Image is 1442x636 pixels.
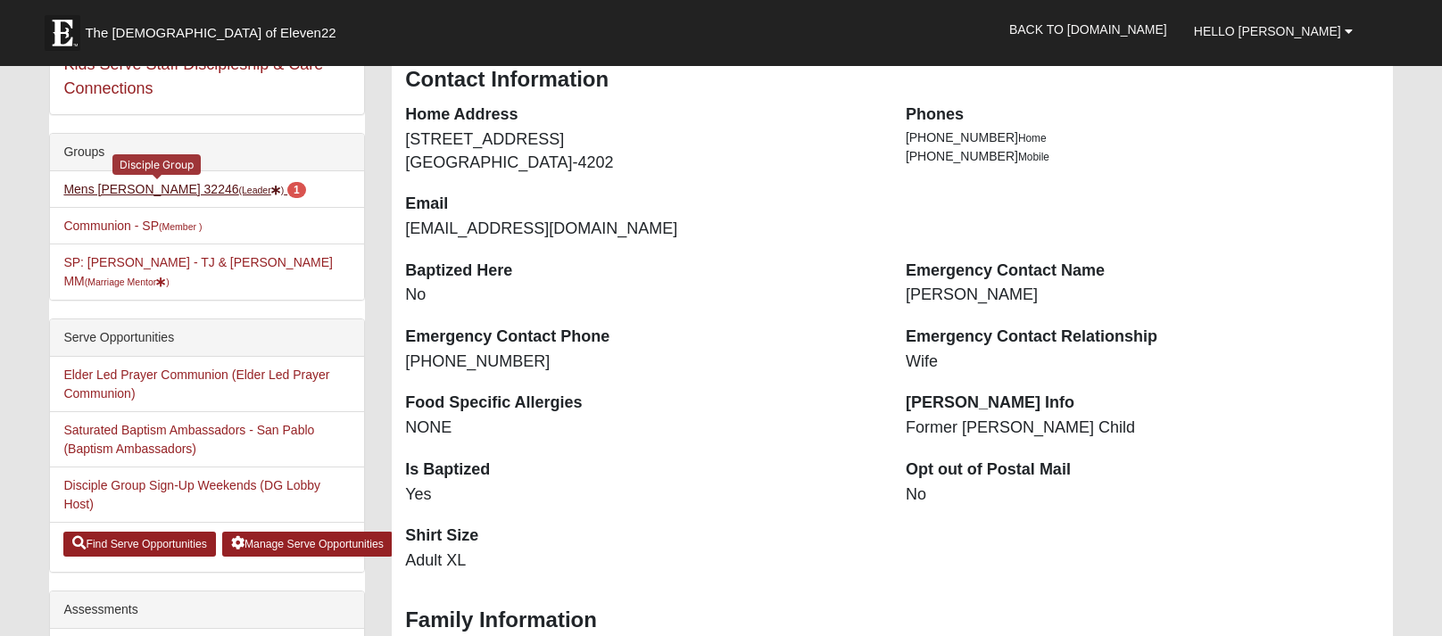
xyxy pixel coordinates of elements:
dd: No [405,284,879,307]
a: The [DEMOGRAPHIC_DATA] of Eleven22 [36,6,393,51]
span: Mobile [1018,151,1049,163]
a: Find Serve Opportunities [63,532,216,557]
dd: No [906,483,1380,507]
a: Manage Serve Opportunities [222,532,393,557]
dt: Emergency Contact Relationship [906,326,1380,349]
small: (Marriage Mentor ) [85,277,170,287]
div: Groups [50,134,364,171]
h3: Contact Information [405,67,1379,93]
a: Communion - SP(Member ) [63,219,202,233]
dt: Shirt Size [405,524,879,548]
dt: Emergency Contact Phone [405,326,879,349]
small: (Leader ) [239,185,285,195]
a: Hello [PERSON_NAME] [1181,9,1366,54]
span: Hello [PERSON_NAME] [1194,24,1341,38]
span: The [DEMOGRAPHIC_DATA] of Eleven22 [85,24,336,42]
span: Home [1018,132,1047,145]
dd: [PHONE_NUMBER] [405,351,879,374]
div: Disciple Group [112,154,201,175]
span: number of pending members [287,182,306,198]
a: Saturated Baptism Ambassadors - San Pablo (Baptism Ambassadors) [63,423,314,456]
a: Back to [DOMAIN_NAME] [996,7,1181,52]
dd: Yes [405,483,879,507]
dt: Home Address [405,103,879,127]
img: Eleven22 logo [45,15,80,51]
a: Disciple Group Sign-Up Weekends (DG Lobby Host) [63,478,320,511]
dd: Wife [906,351,1380,374]
li: [PHONE_NUMBER] [906,128,1380,147]
dd: [STREET_ADDRESS] [GEOGRAPHIC_DATA]-4202 [405,128,879,174]
dt: [PERSON_NAME] Info [906,392,1380,415]
dt: Food Specific Allergies [405,392,879,415]
dt: Email [405,193,879,216]
a: Elder Led Prayer Communion (Elder Led Prayer Communion) [63,368,329,401]
dt: Emergency Contact Name [906,260,1380,283]
a: SP: [PERSON_NAME] - TJ & [PERSON_NAME] MM(Marriage Mentor) [63,255,333,288]
a: Mens [PERSON_NAME] 32246(Leader) 1 [63,182,305,196]
dd: [EMAIL_ADDRESS][DOMAIN_NAME] [405,218,879,241]
dd: [PERSON_NAME] [906,284,1380,307]
dt: Opt out of Postal Mail [906,458,1380,482]
dd: Adult XL [405,549,879,573]
div: Serve Opportunities [50,319,364,357]
h3: Family Information [405,607,1379,633]
dt: Baptized Here [405,260,879,283]
dt: Is Baptized [405,458,879,482]
div: Assessments [50,591,364,629]
dd: Former [PERSON_NAME] Child [906,417,1380,440]
dd: NONE [405,417,879,440]
small: (Member ) [159,221,202,232]
li: [PHONE_NUMBER] [906,147,1380,166]
dt: Phones [906,103,1380,127]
